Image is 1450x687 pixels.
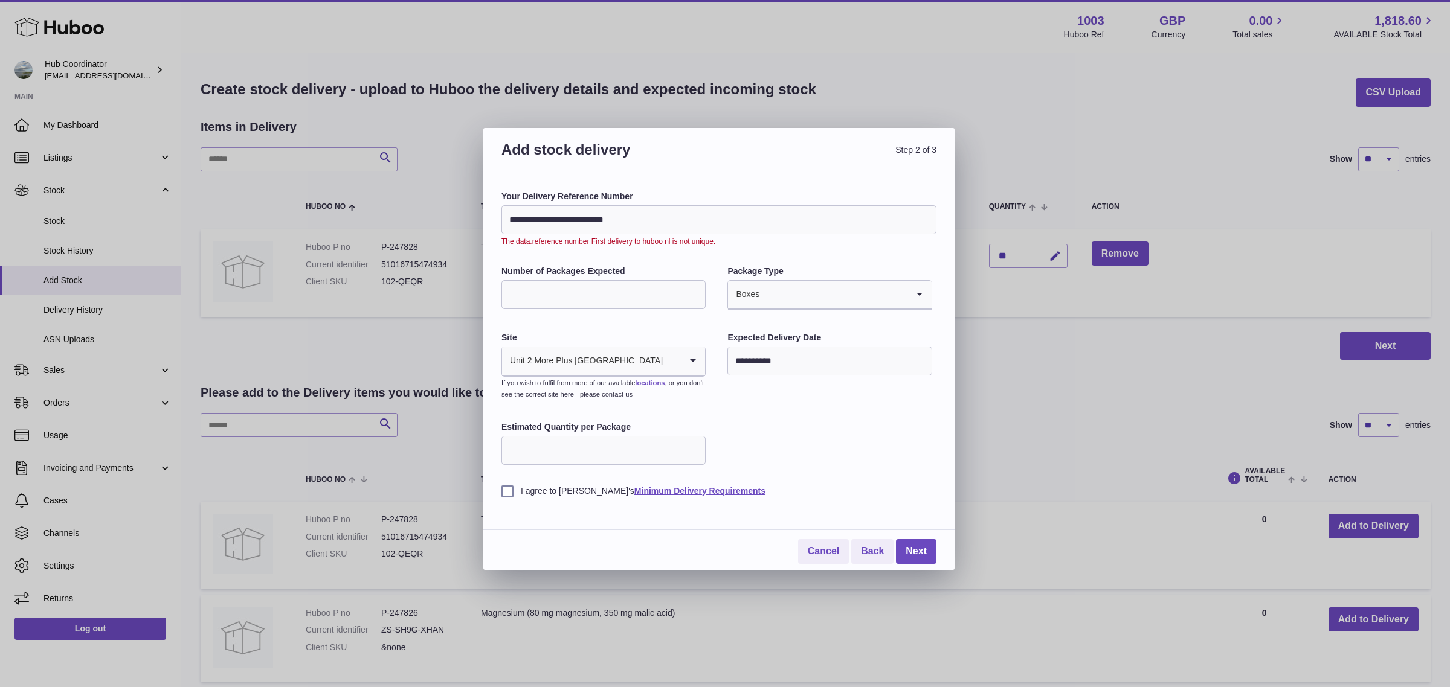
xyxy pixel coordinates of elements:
input: Search for option [663,347,681,375]
label: Expected Delivery Date [727,332,932,343]
label: Your Delivery Reference Number [501,191,936,202]
a: Back [851,539,894,564]
span: Unit 2 More Plus [GEOGRAPHIC_DATA] [502,347,663,375]
label: Number of Packages Expected [501,266,706,277]
label: Package Type [727,266,932,277]
small: If you wish to fulfil from more of our available , or you don’t see the correct site here - pleas... [501,379,704,398]
div: Search for option [502,347,705,376]
span: Step 2 of 3 [719,140,936,173]
a: locations [635,379,665,386]
a: Minimum Delivery Requirements [634,486,765,496]
label: Site [501,332,706,343]
div: The data.reference number First delivery to huboo nl is not unique. [501,237,936,246]
div: Search for option [728,281,931,310]
label: Estimated Quantity per Package [501,421,706,433]
a: Next [896,539,936,564]
h3: Add stock delivery [501,140,719,173]
span: Boxes [728,281,760,308]
a: Cancel [798,539,849,564]
label: I agree to [PERSON_NAME]'s [501,485,936,497]
input: Search for option [760,281,907,308]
